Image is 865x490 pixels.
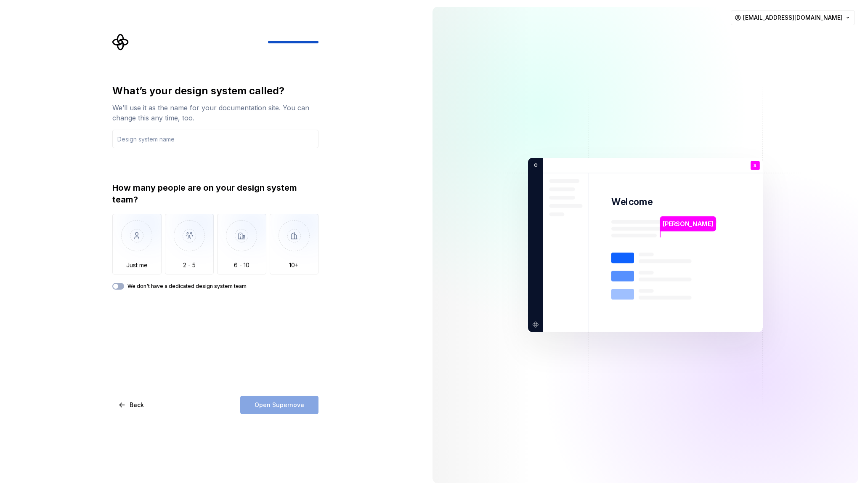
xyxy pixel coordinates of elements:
div: We’ll use it as the name for your documentation site. You can change this any time, too. [112,103,318,123]
div: How many people are on your design system team? [112,182,318,205]
p: Welcome [611,196,653,208]
button: [EMAIL_ADDRESS][DOMAIN_NAME] [731,10,855,25]
p: [PERSON_NAME] [663,219,713,229]
input: Design system name [112,130,318,148]
span: Back [130,401,144,409]
svg: Supernova Logo [112,34,129,51]
p: S [754,163,756,168]
div: What’s your design system called? [112,84,318,98]
p: C [531,162,537,169]
label: We don't have a dedicated design system team [127,283,247,290]
button: Back [112,396,151,414]
span: [EMAIL_ADDRESS][DOMAIN_NAME] [743,13,843,22]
